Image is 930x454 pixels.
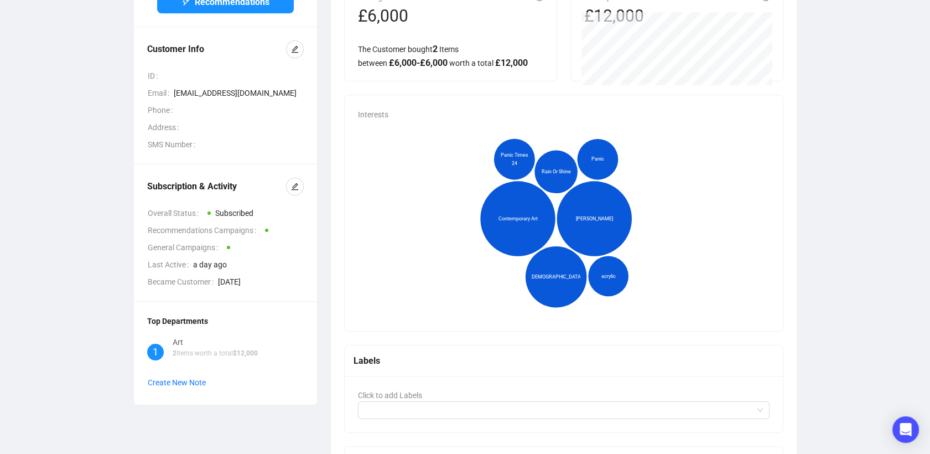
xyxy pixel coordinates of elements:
[218,276,304,288] span: [DATE]
[193,259,304,271] span: a day ago
[148,276,218,288] span: Became Customer
[591,156,604,163] span: Panic
[215,209,253,218] span: Subscribed
[147,180,286,193] div: Subscription & Activity
[291,183,299,190] span: edit
[148,207,203,219] span: Overall Status
[601,272,615,280] span: acrylic
[233,349,258,357] span: $ 12,000
[575,215,612,223] span: [PERSON_NAME]
[291,45,299,53] span: edit
[389,58,448,68] span: £ 6,000 - £ 6,000
[148,224,261,236] span: Recommendations Campaigns
[498,215,537,223] span: Contemporary Art
[495,58,528,68] span: £ 12,000
[174,87,304,99] span: [EMAIL_ADDRESS][DOMAIN_NAME]
[153,344,158,360] span: 1
[148,104,177,116] span: Phone
[358,6,420,27] div: £6,000
[147,315,304,327] div: Top Departments
[173,349,176,357] span: 2
[541,168,570,176] span: Rain Or Shine
[358,42,543,70] div: The Customer bought Items between worth a total
[892,416,919,443] div: Open Intercom Messenger
[358,391,422,400] span: Click to add Labels
[354,354,775,368] div: Labels
[530,273,581,281] span: [DEMOGRAPHIC_DATA]
[148,121,183,133] span: Address
[148,259,193,271] span: Last Active
[147,374,206,391] button: Create New Note
[584,6,696,27] div: £12,000
[148,138,200,151] span: SMS Number
[173,336,258,348] div: Art
[147,43,286,56] div: Customer Info
[433,44,438,54] span: 2
[148,70,162,82] span: ID
[498,152,531,167] span: Panic Times 24
[173,348,258,359] p: Items worth a total
[358,110,388,119] span: Interests
[148,241,222,254] span: General Campaigns
[148,87,174,99] span: Email
[148,378,206,387] span: Create New Note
